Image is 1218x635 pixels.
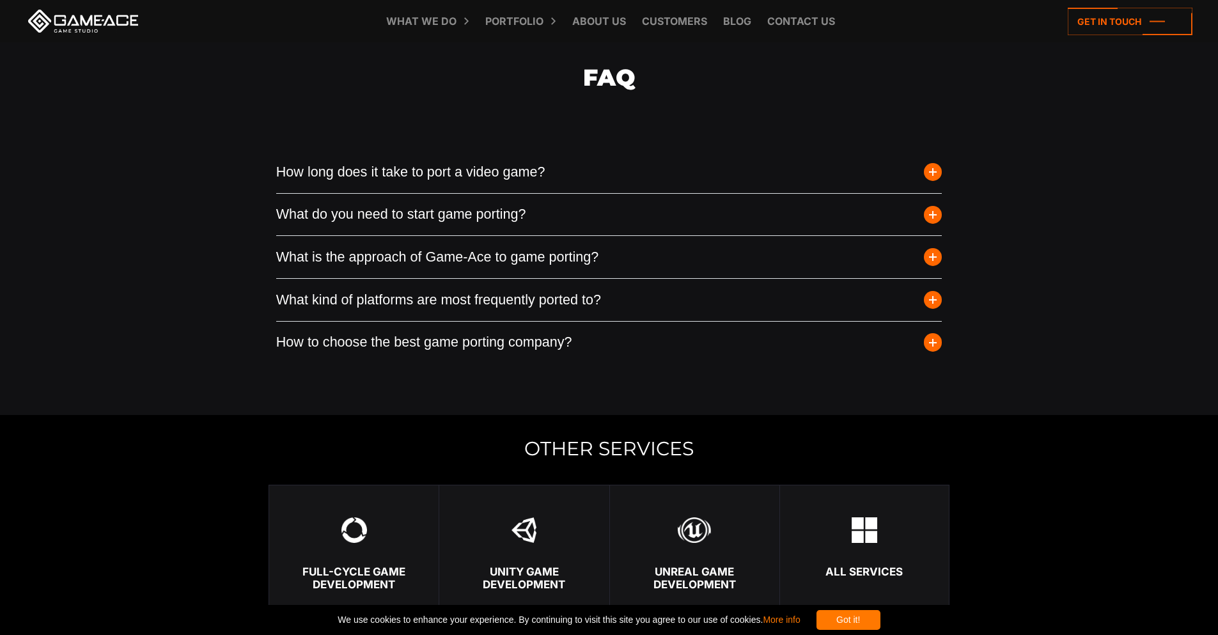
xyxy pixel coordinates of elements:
div: Got it! [816,610,880,630]
span: We use cookies to enhance your experience. By continuing to visit this site you agree to our use ... [338,610,800,630]
div: Unreal Game Development [610,565,779,592]
div: Full-Cycle Game Development [269,565,439,592]
button: How long does it take to port a video game? [276,151,942,193]
button: What do you need to start game porting? [276,194,942,236]
div: Unity Game Development [439,565,609,592]
a: More info [763,615,800,625]
button: What kind of platforms are most frequently ported to? [276,279,942,321]
h2: FAQ [276,32,942,155]
div: All services [780,565,949,578]
img: wwe unity [511,517,536,543]
a: All services [779,485,949,609]
a: Get in touch [1068,8,1192,35]
img: wwd unreal [678,517,710,543]
a: Full-Cycle Game Development [269,485,439,609]
button: What is the approach of Game-Ace to game porting? [276,236,942,278]
h2: Other Services [269,438,949,459]
button: How to choose the best game porting company? [276,322,942,364]
a: Unreal Game Development [609,485,779,609]
img: quote circle [341,517,367,543]
img: Game development services [852,517,877,543]
a: Unity Game Development [439,485,609,609]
